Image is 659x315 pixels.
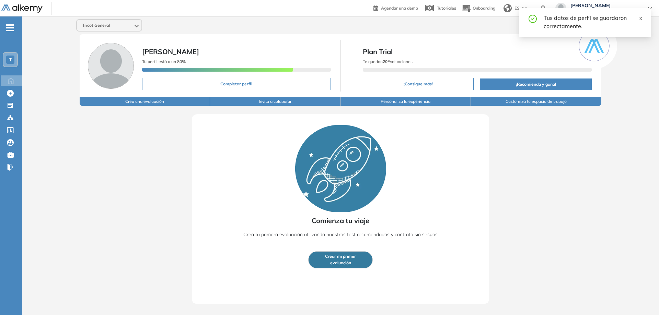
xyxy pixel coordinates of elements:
[308,251,373,268] button: Crear mi primerevaluación
[480,78,592,90] button: ¡Recomienda y gana!
[535,235,659,315] div: Widget de chat
[363,78,474,90] button: ¡Consigue más!
[473,5,495,11] span: Onboarding
[80,97,210,106] button: Crea una evaluación
[6,27,14,28] i: -
[515,5,520,11] span: ES
[504,4,512,12] img: world
[88,43,134,89] img: Foto de perfil
[210,97,340,106] button: Invita a colaborar
[381,5,418,11] span: Agendar una demo
[243,229,438,240] p: Crea tu primera evaluación utilizando nuestros test recomendados y contrata sin sesgos
[142,47,199,56] span: [PERSON_NAME]
[340,97,471,106] button: Personaliza la experiencia
[522,7,527,10] img: arrow
[312,216,369,226] span: Comienza tu viaje
[535,235,659,315] iframe: Chat Widget
[82,23,110,28] span: Tricot General
[373,3,418,12] a: Agendar una demo
[462,1,495,16] button: Onboarding
[142,78,331,90] button: Completar perfil
[325,253,356,260] span: Crear mi primer
[471,97,601,106] button: Customiza tu espacio de trabajo
[544,14,643,30] div: Tus datos de perfil se guardaron correctamente.
[363,59,413,64] span: Te quedan Evaluaciones
[529,14,537,23] span: check-circle
[9,57,12,62] span: T
[363,47,592,57] span: Plan Trial
[638,16,643,21] span: close
[570,3,641,8] span: [PERSON_NAME]
[142,59,186,64] span: Tu perfil está a un 80%
[330,260,351,266] span: evaluación
[437,5,456,11] span: Tutoriales
[383,59,388,64] b: 20
[1,4,43,13] img: Logo
[295,125,386,212] img: Rocket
